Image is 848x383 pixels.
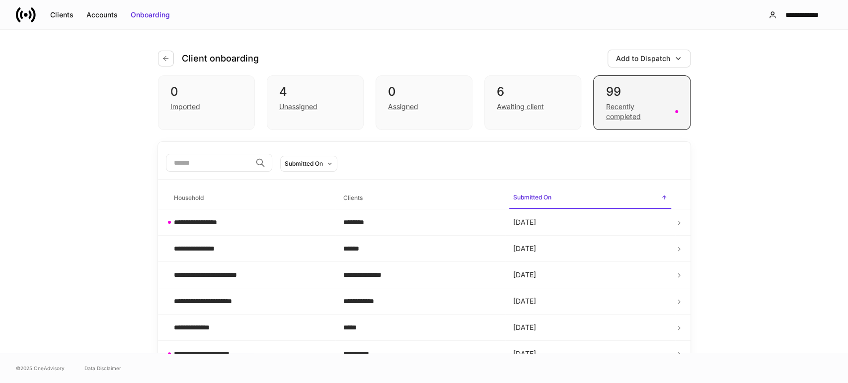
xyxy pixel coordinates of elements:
span: © 2025 OneAdvisory [16,364,65,372]
div: 0Assigned [376,75,472,130]
div: Imported [170,102,200,112]
h6: Clients [343,193,363,202]
div: 4Unassigned [267,75,364,130]
div: 6Awaiting client [484,75,581,130]
div: 0 [388,84,460,100]
div: Assigned [388,102,418,112]
h6: Submitted On [513,192,551,202]
button: Clients [44,7,80,23]
div: 0 [170,84,242,100]
button: Onboarding [124,7,176,23]
div: Unassigned [279,102,317,112]
div: Submitted On [285,159,323,168]
span: Submitted On [509,188,671,209]
div: 0Imported [158,75,255,130]
a: Data Disclaimer [84,364,121,372]
div: 6 [497,84,569,100]
td: [DATE] [505,315,675,341]
td: [DATE] [505,236,675,262]
span: Clients [339,188,501,208]
div: 4 [279,84,351,100]
div: Clients [50,10,74,20]
div: Accounts [86,10,118,20]
td: [DATE] [505,209,675,236]
div: 99Recently completed [593,75,690,130]
td: [DATE] [505,341,675,367]
div: Recently completed [606,102,669,122]
td: [DATE] [505,262,675,288]
button: Add to Dispatch [608,50,691,67]
h4: Client onboarding [182,53,259,64]
div: 99 [606,84,678,100]
button: Submitted On [280,156,337,172]
div: Onboarding [131,10,170,20]
button: Accounts [80,7,124,23]
div: Awaiting client [497,102,544,112]
td: [DATE] [505,288,675,315]
h6: Household [174,193,204,202]
span: Household [170,188,332,208]
div: Add to Dispatch [616,54,670,64]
